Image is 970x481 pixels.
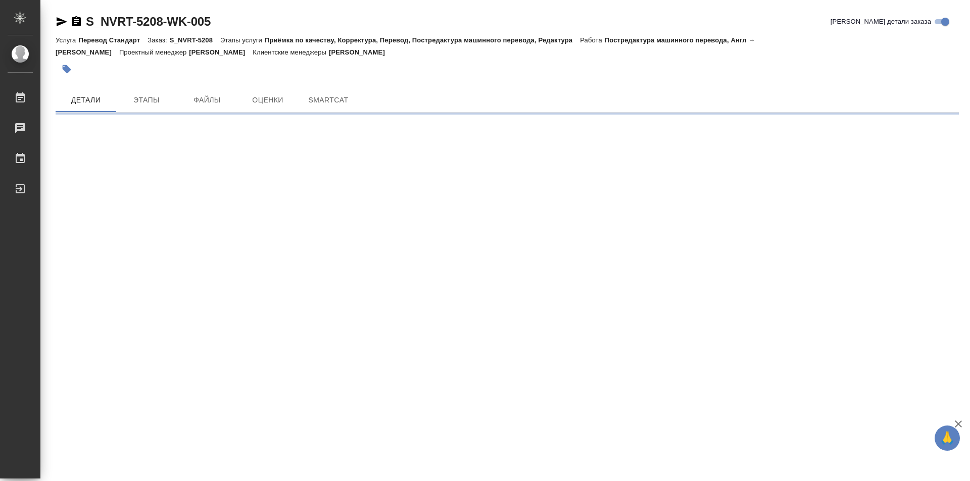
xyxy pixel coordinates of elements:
span: Детали [62,94,110,106]
p: S_NVRT-5208 [170,36,220,44]
p: Этапы услуги [220,36,265,44]
button: Скопировать ссылку для ЯМессенджера [56,16,68,28]
span: SmartCat [304,94,353,106]
button: Скопировать ссылку [70,16,82,28]
button: 🙏 [935,425,960,451]
p: Приёмка по качеству, Корректура, Перевод, Постредактура машинного перевода, Редактура [265,36,580,44]
p: [PERSON_NAME] [329,48,393,56]
p: Перевод Стандарт [78,36,148,44]
p: Клиентские менеджеры [253,48,329,56]
span: Этапы [122,94,171,106]
p: Проектный менеджер [119,48,189,56]
a: S_NVRT-5208-WK-005 [86,15,211,28]
button: Добавить тэг [56,58,78,80]
p: Услуга [56,36,78,44]
span: 🙏 [939,427,956,449]
p: Заказ: [148,36,169,44]
span: Файлы [183,94,231,106]
span: Оценки [244,94,292,106]
p: [PERSON_NAME] [189,48,253,56]
span: [PERSON_NAME] детали заказа [831,17,931,27]
p: Работа [580,36,605,44]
